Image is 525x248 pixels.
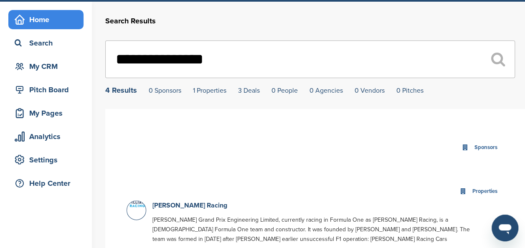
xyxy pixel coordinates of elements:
[8,10,84,29] a: Home
[8,174,84,193] a: Help Center
[355,86,385,95] a: 0 Vendors
[238,86,260,95] a: 3 Deals
[152,201,227,210] a: [PERSON_NAME] Racing
[396,86,424,95] a: 0 Pitches
[13,59,84,74] div: My CRM
[105,15,515,27] h2: Search Results
[13,106,84,121] div: My Pages
[13,35,84,51] div: Search
[13,129,84,144] div: Analytics
[105,86,137,94] div: 4 Results
[13,82,84,97] div: Pitch Board
[149,86,181,95] a: 0 Sponsors
[13,152,84,167] div: Settings
[13,176,84,191] div: Help Center
[8,80,84,99] a: Pitch Board
[152,215,484,244] p: [PERSON_NAME] Grand Prix Engineering Limited, currently racing in Formula One as [PERSON_NAME] Ra...
[492,215,518,241] iframe: Button to launch messaging window
[8,127,84,146] a: Analytics
[271,86,298,95] a: 0 People
[472,143,500,152] div: Sponsors
[8,104,84,123] a: My Pages
[470,187,500,196] div: Properties
[8,33,84,53] a: Search
[8,57,84,76] a: My CRM
[127,201,148,208] img: Images (4)
[13,12,84,27] div: Home
[309,86,343,95] a: 0 Agencies
[8,150,84,170] a: Settings
[193,86,226,95] a: 1 Properties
